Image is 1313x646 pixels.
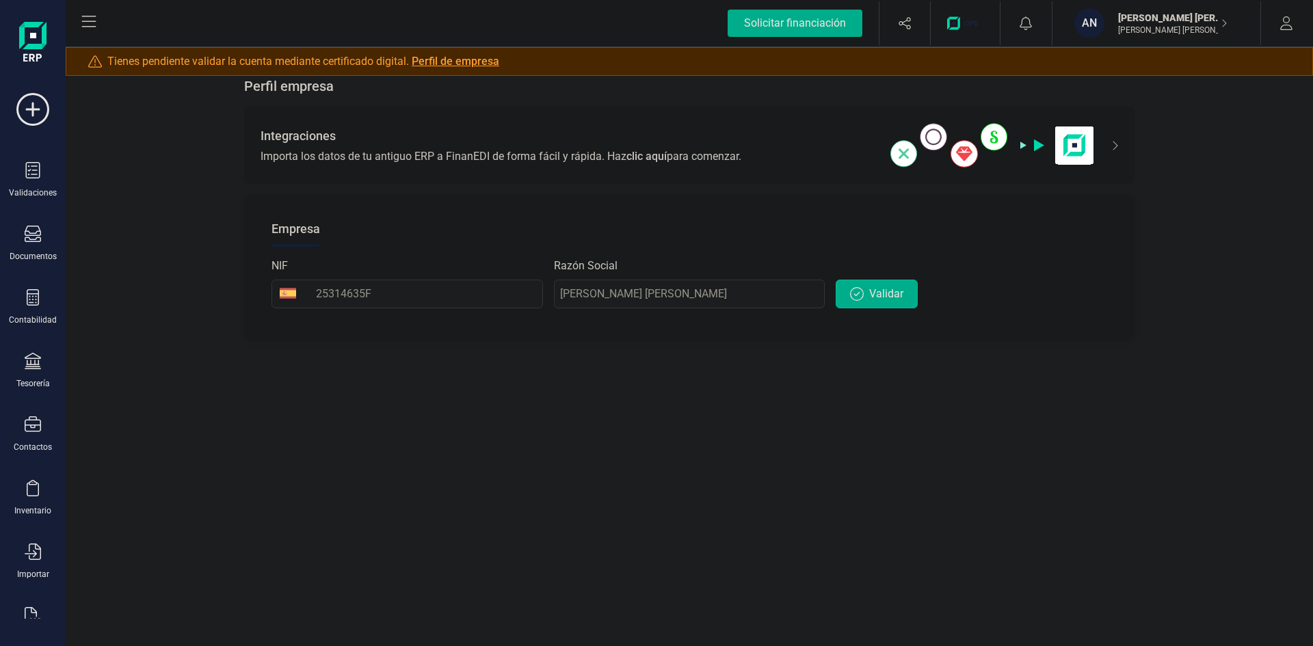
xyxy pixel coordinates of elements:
span: Perfil empresa [244,77,334,96]
div: Contactos [14,442,52,453]
button: AN[PERSON_NAME] [PERSON_NAME][PERSON_NAME] [PERSON_NAME] [1069,1,1244,45]
div: Inventario [14,505,51,516]
span: Tienes pendiente validar la cuenta mediante certificado digital. [107,53,499,70]
img: Logo de OPS [947,16,983,30]
button: Validar [836,280,918,308]
div: AN [1074,8,1104,38]
span: Validar [869,286,903,302]
div: Solicitar financiación [728,10,862,37]
div: Importar [17,569,49,580]
span: clic aquí [626,150,667,163]
div: Contabilidad [9,314,57,325]
div: Documentos [10,251,57,262]
img: integrations-img [890,123,1095,167]
div: Empresa [271,211,320,247]
p: [PERSON_NAME] [PERSON_NAME] [1118,25,1228,36]
p: [PERSON_NAME] [PERSON_NAME] [1118,11,1228,25]
div: Tesorería [16,378,50,389]
span: Integraciones [261,126,336,146]
img: Logo Finanedi [19,22,47,66]
button: Logo de OPS [939,1,992,45]
button: Solicitar financiación [711,1,879,45]
span: Importa los datos de tu antiguo ERP a FinanEDI de forma fácil y rápida. Haz para comenzar. [261,148,741,165]
label: NIF [271,258,288,274]
label: Razón Social [554,258,618,274]
div: Validaciones [9,187,57,198]
a: Perfil de empresa [412,55,499,68]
